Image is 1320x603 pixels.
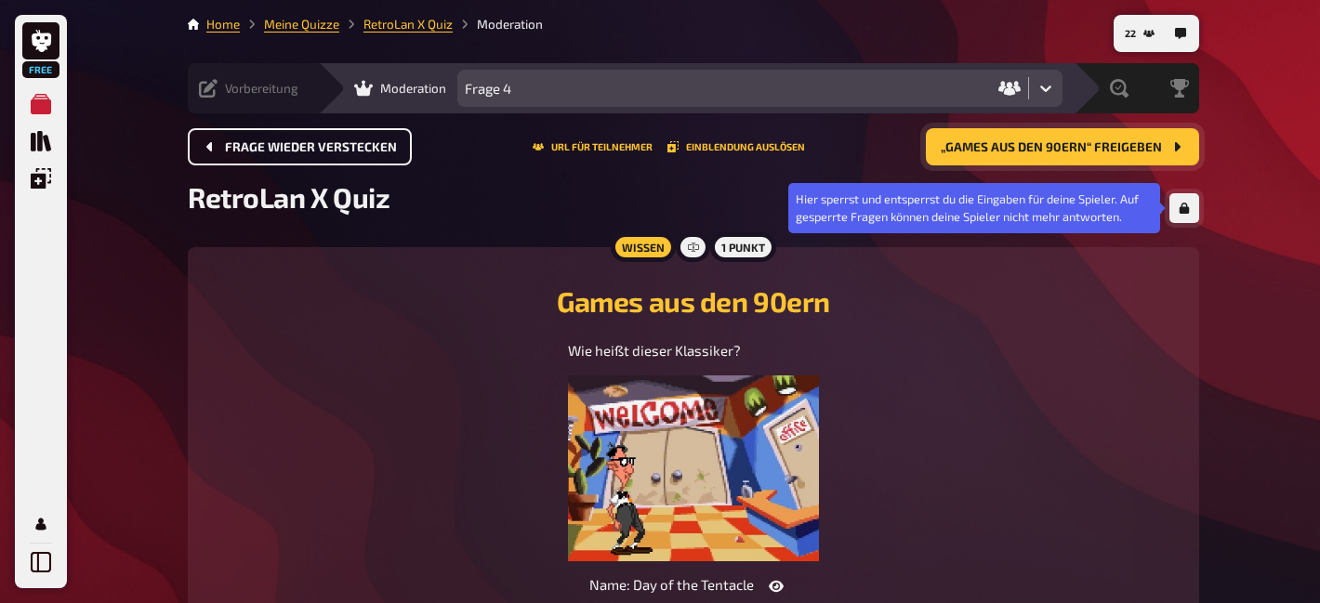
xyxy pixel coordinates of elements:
[941,141,1162,154] span: „Games aus den 90ern“ freigeben
[633,576,754,593] span: Day of the Tentacle
[240,15,339,33] li: Meine Quizze
[22,160,59,197] a: Einblendungen
[206,15,240,33] li: Home
[210,576,1177,596] div: Name :
[926,128,1199,165] button: „Games aus den 90ern“ freigeben
[188,128,412,165] button: Frage wieder verstecken
[533,141,653,152] button: URL für Teilnehmer
[710,232,776,262] div: 1 Punkt
[339,15,453,33] li: RetroLan X Quiz
[611,232,676,262] div: Wissen
[568,342,741,359] span: Wie heißt dieser Klassiker?
[188,180,389,214] span: RetroLan X Quiz
[568,375,818,561] img: image
[225,81,298,96] span: Vorbereitung
[1133,200,1162,216] span: 80 %
[22,85,59,123] a: Meine Quizze
[264,17,339,32] a: Meine Quizze
[380,81,446,96] span: Moderation
[22,123,59,160] a: Quiz Sammlung
[363,17,453,32] a: RetroLan X Quiz
[667,141,805,152] button: Einblendung auslösen
[22,505,59,543] a: Mein Konto
[453,15,543,33] li: Moderation
[1125,29,1136,39] span: 22
[210,284,1177,318] h2: Games aus den 90ern
[24,64,58,75] span: Free
[465,77,1021,99] div: Frage 4
[225,141,397,154] span: Frage wieder verstecken
[1117,19,1162,48] button: 22
[206,17,240,32] a: Home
